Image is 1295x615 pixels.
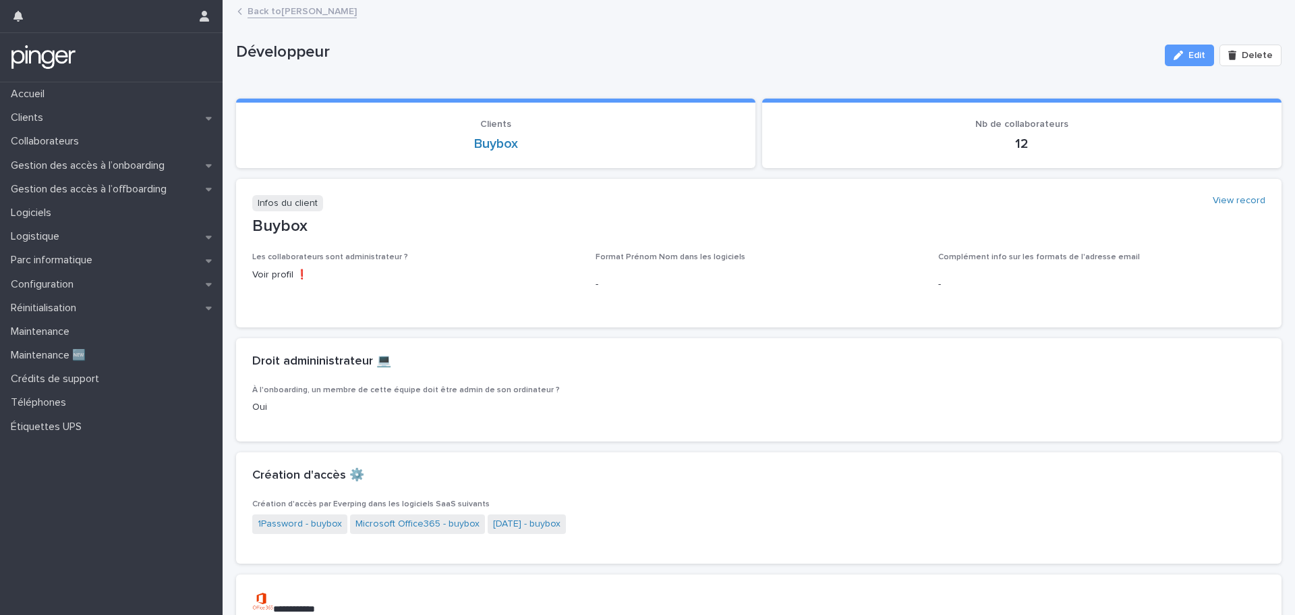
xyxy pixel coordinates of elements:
[5,159,175,172] p: Gestion des accès à l’onboarding
[252,354,391,369] h2: Droit admininistrateur 💻
[252,195,323,212] p: Infos du client
[5,111,54,124] p: Clients
[5,302,87,315] p: Réinitialisation
[5,254,103,267] p: Parc informatique
[5,325,80,338] p: Maintenance
[5,183,177,196] p: Gestion des accès à l’offboarding
[5,373,110,385] p: Crédits de support
[252,217,1265,236] p: Buybox
[1165,45,1214,66] button: Edit
[252,591,273,612] img: wOpHOXxfs8vTAAAAABJRU5ErkJggg==
[236,43,1154,62] p: Développeur
[596,253,745,261] span: Format Prénom Nom dans les logiciels
[11,44,76,71] img: mTgBEunGTSyRkCgitkcU
[1242,51,1273,60] span: Delete
[5,278,84,291] p: Configuration
[252,386,560,394] span: À l'onboarding, un membre de cette équipe doit être admin de son ordinateur ?
[596,277,923,292] p: -
[248,3,357,18] a: Back to[PERSON_NAME]
[1188,51,1205,60] span: Edit
[355,517,480,531] a: Microsoft Office365 - buybox
[493,517,560,531] a: [DATE] - buybox
[938,277,1265,292] p: -
[5,207,62,219] p: Logiciels
[975,119,1068,129] span: Nb de collaborateurs
[252,268,579,282] p: Voir profil ❗
[5,349,96,362] p: Maintenance 🆕
[252,400,1265,415] p: Oui
[474,136,518,152] a: Buybox
[1213,195,1265,207] a: View record
[258,517,342,531] a: 1Password - buybox
[938,253,1140,261] span: Complément info sur les formats de l'adresse email
[5,230,70,243] p: Logistique
[5,396,77,409] p: Téléphones
[480,119,511,129] span: Clients
[778,136,1265,152] p: 12
[252,500,490,508] span: Création d'accès par Everping dans les logiciels SaaS suivants
[252,253,408,261] span: Les collaborateurs sont administrateur ?
[5,88,55,101] p: Accueil
[252,469,364,483] h2: Création d'accès ⚙️
[1219,45,1282,66] button: Delete
[5,421,92,433] p: Étiquettes UPS
[5,135,90,148] p: Collaborateurs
